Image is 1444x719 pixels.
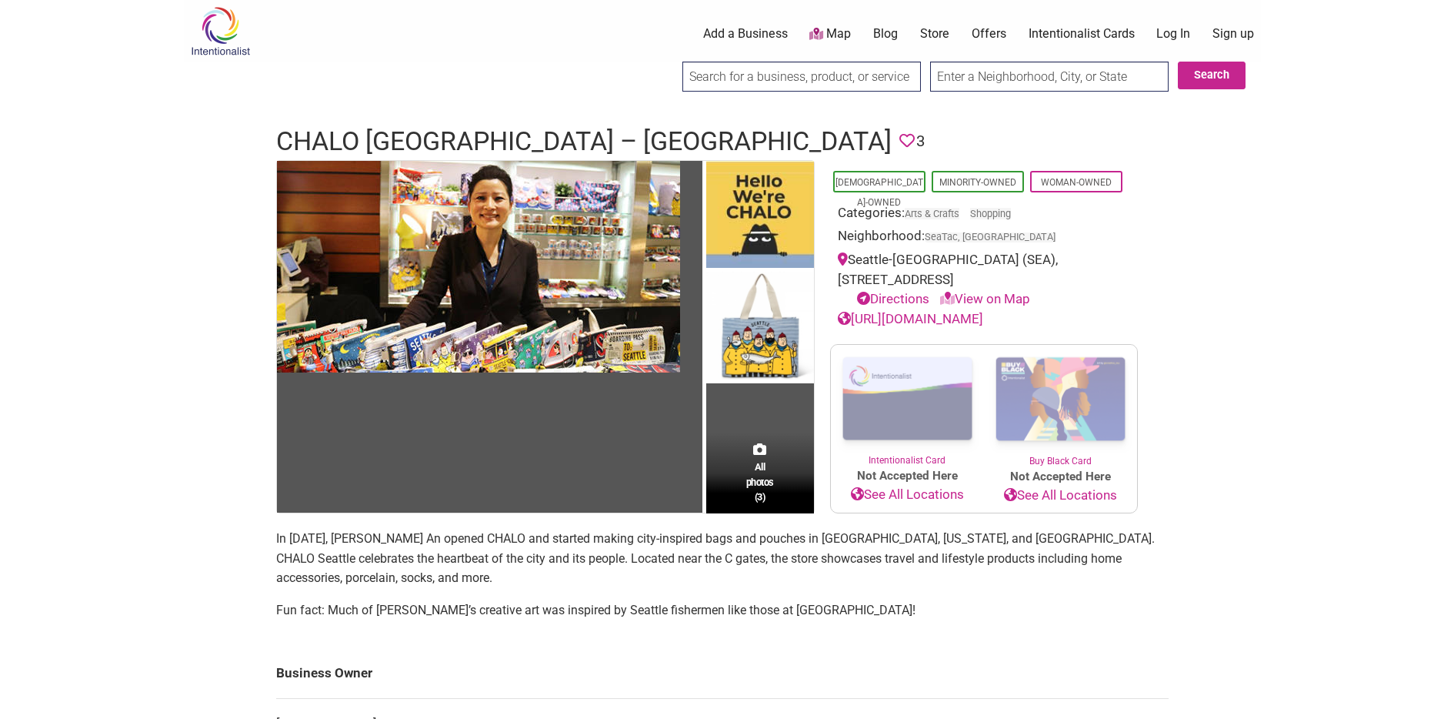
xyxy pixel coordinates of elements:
span: SeaTac, [GEOGRAPHIC_DATA] [925,232,1055,242]
a: Intentionalist Cards [1029,25,1135,42]
a: [DEMOGRAPHIC_DATA]-Owned [835,177,923,208]
a: Store [920,25,949,42]
a: See All Locations [984,486,1137,506]
img: Intentionalist [184,6,257,56]
a: View on Map [940,291,1030,306]
div: Categories: [838,203,1130,227]
p: In [DATE], [PERSON_NAME] An opened CHALO and started making city-inspired bags and pouches in [GE... [276,529,1169,588]
a: Directions [857,291,929,306]
a: Blog [873,25,898,42]
a: Add a Business [703,25,788,42]
span: All photos (3) [746,460,774,503]
a: See All Locations [831,485,984,505]
a: Offers [972,25,1006,42]
a: Map [809,25,851,43]
p: Fun fact: Much of [PERSON_NAME]’s creative art was inspired by Seattle fishermen like those at [G... [276,600,1169,620]
span: Not Accepted Here [984,468,1137,486]
span: Not Accepted Here [831,467,984,485]
div: Neighborhood: [838,226,1130,250]
a: Minority-Owned [939,177,1016,188]
button: Search [1178,62,1246,89]
img: Buy Black Card [984,345,1137,454]
span: 3 [916,129,925,153]
a: Sign up [1212,25,1254,42]
a: Shopping [970,208,1011,219]
h1: CHALO [GEOGRAPHIC_DATA] – [GEOGRAPHIC_DATA] [276,123,892,160]
a: Woman-Owned [1041,177,1112,188]
img: Intentionalist Card [831,345,984,453]
div: Seattle-[GEOGRAPHIC_DATA] (SEA), [STREET_ADDRESS] [838,250,1130,309]
td: Business Owner [276,648,1169,699]
a: Log In [1156,25,1190,42]
a: Arts & Crafts [905,208,959,219]
input: Search for a business, product, or service [682,62,921,92]
a: [URL][DOMAIN_NAME] [838,311,983,326]
a: Buy Black Card [984,345,1137,468]
span: You must be logged in to save favorites. [899,129,915,153]
a: Intentionalist Card [831,345,984,467]
input: Enter a Neighborhood, City, or State [930,62,1169,92]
